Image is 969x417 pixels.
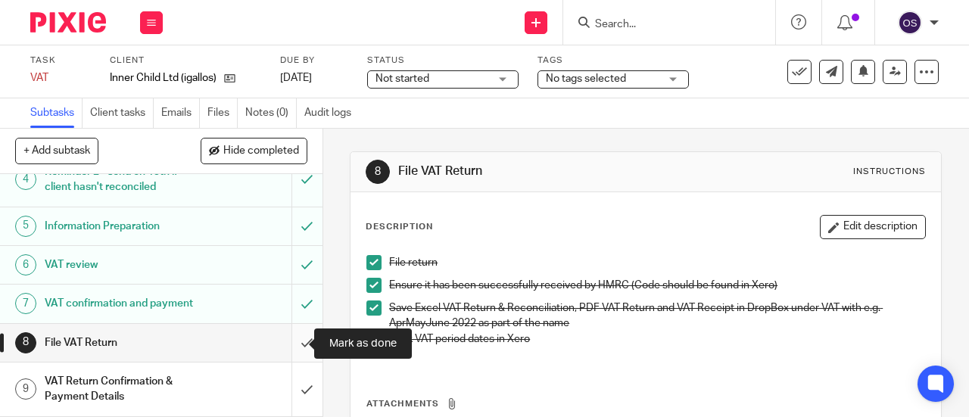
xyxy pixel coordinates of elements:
[15,254,36,275] div: 6
[30,98,83,128] a: Subtasks
[367,54,519,67] label: Status
[45,292,199,315] h1: VAT confirmation and payment
[110,70,217,86] p: Inner Child Ltd (igallos)
[389,331,925,347] p: Lock VAT period dates in Xero
[389,300,925,331] p: Save Excel VAT Return & Reconciliation, PDF VAT Return and VAT Receipt in DropBox under VAT with ...
[15,216,36,237] div: 5
[161,98,200,128] a: Emails
[45,370,199,409] h1: VAT Return Confirmation & Payment Details
[30,12,106,33] img: Pixie
[90,98,154,128] a: Client tasks
[30,54,91,67] label: Task
[280,73,312,83] span: [DATE]
[245,98,297,128] a: Notes (0)
[366,221,433,233] p: Description
[223,145,299,157] span: Hide completed
[366,400,439,408] span: Attachments
[110,54,261,67] label: Client
[15,332,36,353] div: 8
[398,163,678,179] h1: File VAT Return
[853,166,926,178] div: Instructions
[15,378,36,400] div: 9
[30,70,91,86] div: VAT
[304,98,359,128] a: Audit logs
[389,255,925,270] p: File return
[45,160,199,199] h1: Reminder 2 - send on 13th if client hasn't reconciled
[45,254,199,276] h1: VAT review
[389,278,925,293] p: Ensure it has been successfully received by HMRC (Code should be found in Xero)
[15,169,36,190] div: 4
[15,138,98,163] button: + Add subtask
[594,18,730,32] input: Search
[45,331,199,354] h1: File VAT Return
[898,11,922,35] img: svg%3E
[375,73,429,84] span: Not started
[45,215,199,238] h1: Information Preparation
[537,54,689,67] label: Tags
[546,73,626,84] span: No tags selected
[820,215,926,239] button: Edit description
[15,293,36,314] div: 7
[207,98,238,128] a: Files
[280,54,348,67] label: Due by
[201,138,307,163] button: Hide completed
[366,160,390,184] div: 8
